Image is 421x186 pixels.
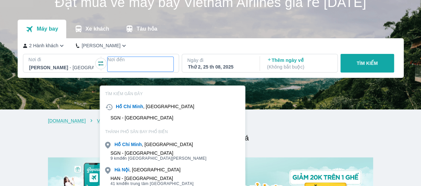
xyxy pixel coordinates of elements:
[97,118,135,123] a: Vé máy bay giá rẻ
[114,167,120,172] b: Hà
[110,156,207,161] span: đến [GEOGRAPHIC_DATA][PERSON_NAME]
[48,118,86,123] a: [DOMAIN_NAME]
[82,42,120,49] p: [PERSON_NAME]
[114,166,180,173] div: , [GEOGRAPHIC_DATA]
[132,104,143,109] b: Minh
[107,56,173,63] p: Nơi đến
[110,150,207,156] div: SGN - [GEOGRAPHIC_DATA]
[267,64,331,70] p: ( Không bắt buộc )
[116,103,194,110] div: , [GEOGRAPHIC_DATA]
[48,117,373,124] nav: breadcrumb
[37,26,58,32] p: Máy bay
[188,64,253,70] div: Thứ 2, 25 th 08, 2025
[114,141,193,148] div: , [GEOGRAPHIC_DATA]
[110,115,173,120] div: SGN - [GEOGRAPHIC_DATA]
[110,176,194,181] div: HAN - [GEOGRAPHIC_DATA]
[122,167,129,172] b: Nội
[23,42,66,49] button: 2 Hành khách
[100,91,245,96] p: TÌM KIẾM GẦN ĐÂY
[187,57,253,64] p: Ngày đi
[86,26,109,32] p: Xe khách
[136,26,157,32] p: Tàu hỏa
[29,56,95,63] p: Nơi đi
[116,104,122,109] b: Hồ
[29,42,59,49] p: 2 Hành khách
[122,142,130,147] b: Chí
[110,156,120,161] span: 9 km
[110,181,122,186] span: 41 km
[51,132,373,144] h2: Chương trình giảm giá
[100,129,245,134] p: THÀNH PHỐ SÂN BAY PHỔ BIẾN
[18,20,165,38] div: transportation tabs
[123,104,131,109] b: Chí
[131,142,142,147] b: Minh
[76,42,127,49] button: [PERSON_NAME]
[267,57,331,70] p: Thêm ngày về
[114,142,121,147] b: Hồ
